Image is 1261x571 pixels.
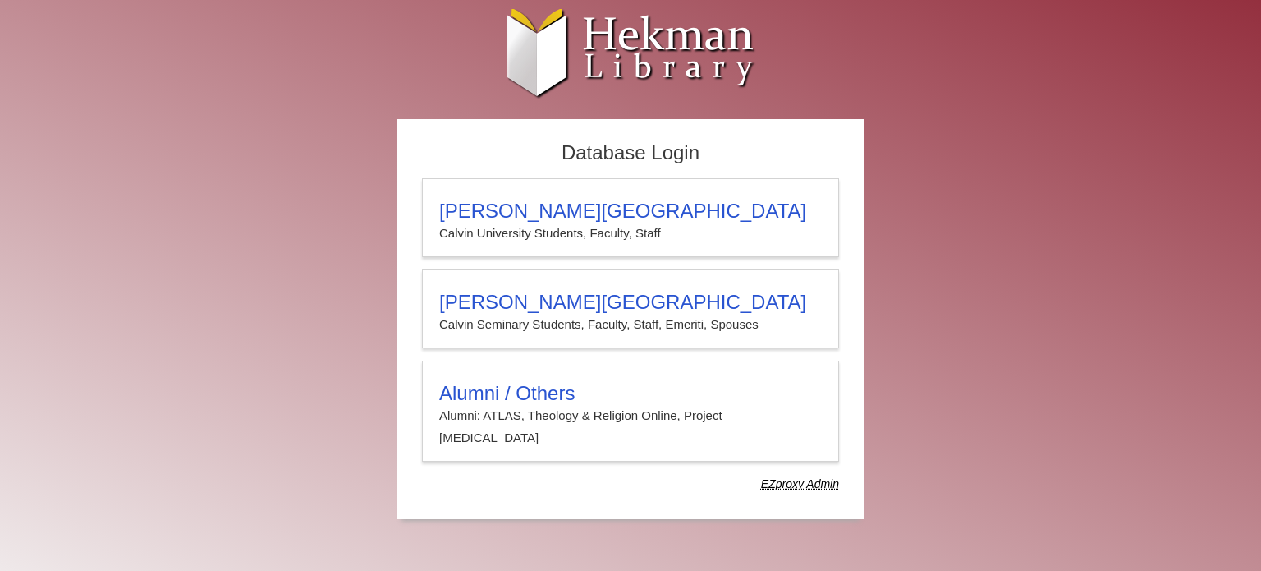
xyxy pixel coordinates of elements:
p: Alumni: ATLAS, Theology & Religion Online, Project [MEDICAL_DATA] [439,405,822,449]
h3: [PERSON_NAME][GEOGRAPHIC_DATA] [439,200,822,223]
dfn: Use Alumni login [761,477,839,490]
p: Calvin University Students, Faculty, Staff [439,223,822,244]
h3: [PERSON_NAME][GEOGRAPHIC_DATA] [439,291,822,314]
summary: Alumni / OthersAlumni: ATLAS, Theology & Religion Online, Project [MEDICAL_DATA] [439,382,822,449]
h3: Alumni / Others [439,382,822,405]
a: [PERSON_NAME][GEOGRAPHIC_DATA]Calvin Seminary Students, Faculty, Staff, Emeriti, Spouses [422,269,839,348]
p: Calvin Seminary Students, Faculty, Staff, Emeriti, Spouses [439,314,822,335]
a: [PERSON_NAME][GEOGRAPHIC_DATA]Calvin University Students, Faculty, Staff [422,178,839,257]
h2: Database Login [414,136,847,170]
